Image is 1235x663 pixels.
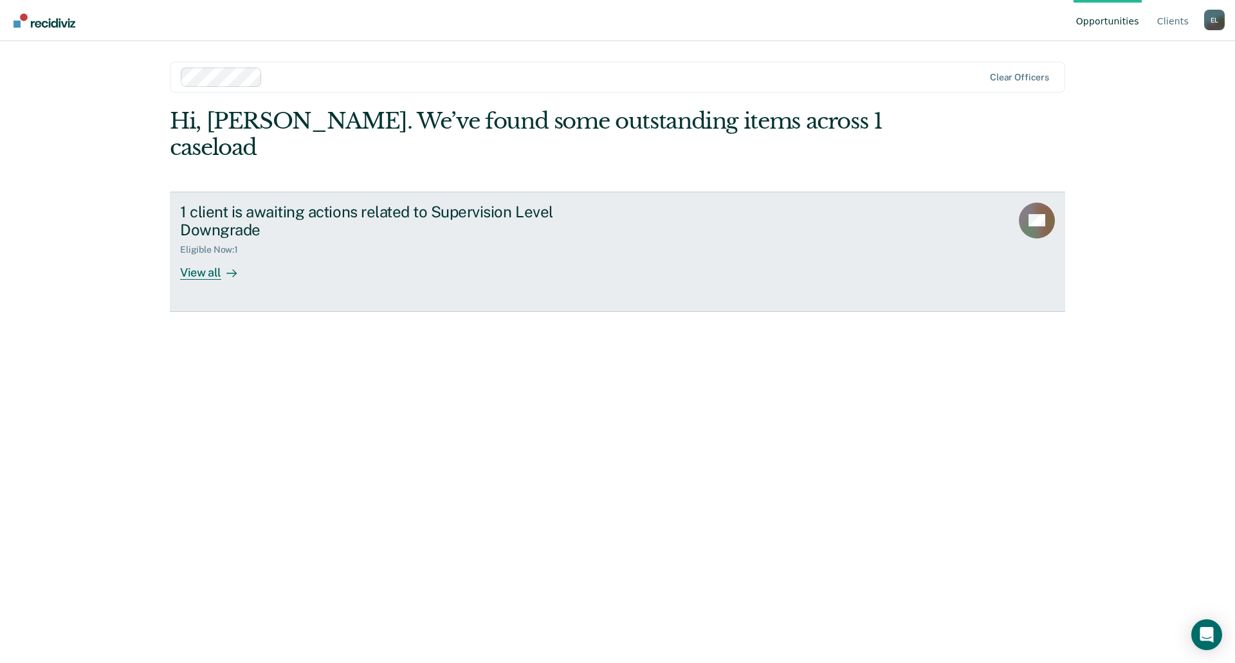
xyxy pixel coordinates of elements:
[1204,10,1225,30] button: Profile dropdown button
[180,255,252,280] div: View all
[1204,10,1225,30] div: E L
[170,192,1065,312] a: 1 client is awaiting actions related to Supervision Level DowngradeEligible Now:1View all
[170,108,886,161] div: Hi, [PERSON_NAME]. We’ve found some outstanding items across 1 caseload
[1191,619,1222,650] div: Open Intercom Messenger
[180,203,632,240] div: 1 client is awaiting actions related to Supervision Level Downgrade
[990,72,1049,83] div: Clear officers
[14,14,75,28] img: Recidiviz
[180,244,248,255] div: Eligible Now : 1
